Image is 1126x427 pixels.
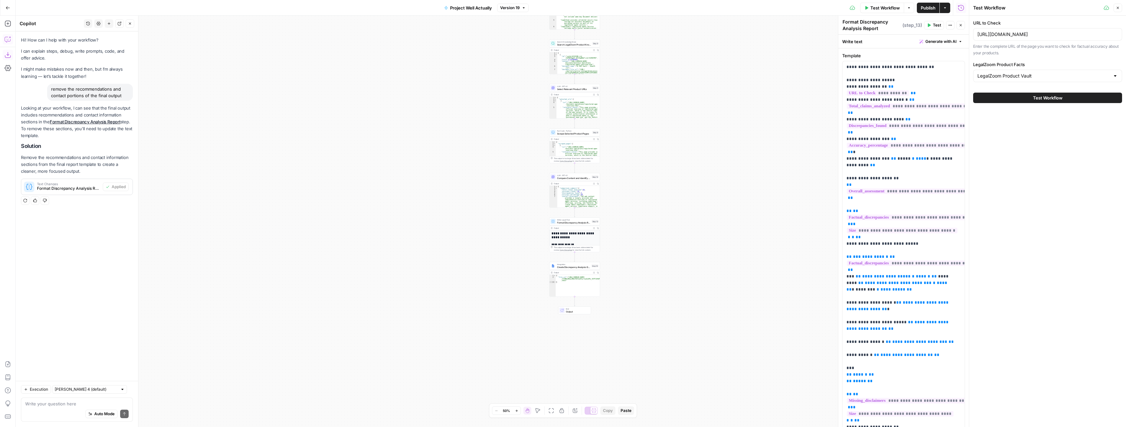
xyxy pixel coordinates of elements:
div: 1 [550,275,556,276]
p: Remove the recommendations and contact information sections from the final report template to cre... [21,154,133,175]
g: Edge from step_13 to step_14 [574,252,575,262]
div: 4 [550,146,556,151]
span: Toggle code folding, rows 1 through 172 [555,52,557,54]
div: 4 [550,102,557,107]
span: End [566,308,588,310]
button: Test [924,21,944,29]
input: https://example.com/product-review [977,31,1118,38]
label: URL to Check [973,20,1122,26]
div: 7 [550,196,557,227]
div: 2 [550,143,556,145]
span: Select Relevant Product URLs [557,87,591,91]
span: Publish [921,5,935,11]
p: Enter the complete URL of the page you want to check for factual accuracy about your products. [973,43,1122,56]
button: Applied [103,183,129,191]
div: 6 [550,194,557,196]
button: Generate with AI [917,37,965,46]
span: Toggle code folding, rows 2 through 8 [554,143,556,145]
div: IntegrationCreate Discrepancy Analysis Google DocStep 14Output{ "file_url":"[URL][DOMAIN_NAME] /1... [549,262,600,297]
div: Output [554,93,591,96]
span: Write Liquid Text [557,219,590,221]
span: Test [933,22,941,28]
div: Output [554,227,591,229]
p: Hi! How can I help with your workflow? [21,37,133,44]
label: Template [842,52,965,59]
div: 1 [550,186,557,187]
img: Instagram%20post%20-%201%201.png [552,264,555,268]
button: Publish [917,3,939,13]
p: I can explain steps, debug, write prompts, code, and offer advice. [21,48,133,62]
span: Integration [557,263,590,266]
div: This output is too large & has been abbreviated for review. to view the full content. [554,246,599,251]
div: LLM · GPT-4.1Compare Content and Identify DiscrepanciesStep 12Output{ "comparison_summary":{ "tot... [549,173,600,208]
div: Step 9 [592,42,599,45]
div: 1 [550,52,557,54]
g: Edge from step_6 to step_12 [574,163,575,173]
div: 5 [550,151,556,164]
span: Toggle code folding, rows 2 through 15 [554,98,556,100]
div: 1 [550,97,557,98]
div: Step 5 [592,86,599,89]
g: Edge from step_12 to step_13 [574,208,575,217]
span: Test Workflow [870,5,900,11]
span: Toggle code folding, rows 1 through 113 [555,186,557,187]
span: Search LegalZoom Product Knowledge Base [557,43,591,46]
div: LLM · GPT-4.1Select Relevant Product URLsStep 5Output{ "selected_urls":[ { "url":"[URL][DOMAIN_NA... [549,84,600,119]
span: Copy [603,408,613,414]
span: Toggle code folding, rows 3 through 6 [554,100,556,102]
span: Scrape Selected Product Pages [557,132,591,135]
g: Edge from step_5 to step_6 [574,119,575,128]
div: 4 [550,59,557,61]
span: Text Changes [37,182,100,186]
span: Copy the output [560,249,572,251]
input: LegalZoom Product Vault [977,73,1110,79]
span: LLM · GPT-4.1 [557,85,591,88]
span: Toggle code folding, rows 1 through 24 [554,97,556,98]
span: LLM · GPT-4.1 [557,174,590,177]
div: Output [554,49,591,51]
div: 5 [550,61,557,65]
span: Generate with AI [925,39,956,44]
span: Create Discrepancy Analysis Google Doc [557,265,590,269]
div: 3 [550,189,557,191]
div: 2 [550,187,557,189]
button: Test Workflow [973,93,1122,103]
div: 2 [550,276,556,281]
button: Execution [21,385,51,394]
span: 50% [503,408,510,413]
div: 5 [550,107,557,120]
div: remove the recommendations and contact portions of the final output [47,84,133,101]
div: 5 [550,19,557,26]
span: ( step_13 ) [902,22,922,28]
div: 3 [550,281,556,283]
div: 2 [550,98,557,100]
span: Output [566,310,588,313]
div: 6 [550,65,557,69]
span: Applied [112,184,126,190]
span: Test Workflow [1033,95,1062,101]
span: Toggle code folding, rows 1 through 3 [554,275,556,276]
p: Looking at your workflow, I can see that the final output includes recommendations and contact in... [21,105,133,139]
textarea: Format Discrepancy Analysis Report [843,19,901,32]
span: Toggle code folding, rows 1 through 9 [554,141,556,143]
span: Compare Content and Identify Discrepancies [557,176,590,180]
g: Edge from step_14 to end [574,297,575,306]
div: Write text [838,35,969,48]
div: This output is too large & has been abbreviated for review. to view the full content. [554,157,599,162]
div: 2 [550,54,557,56]
div: Output [554,182,591,185]
div: 4 [550,191,557,192]
span: Search Knowledge Base [557,41,591,43]
div: Step 14 [591,264,599,267]
div: Step 6 [592,131,599,134]
div: EndOutput [549,307,600,314]
a: Format Discrepancy Analysis Report [50,119,120,124]
span: Toggle code folding, rows 2 through 8 [555,187,557,189]
span: Toggle code folding, rows 2 through 18 [555,54,557,56]
button: Paste [618,406,634,415]
div: 3 [550,100,557,102]
button: Auto Mode [85,410,118,418]
g: Edge from step_16 to step_9 [574,30,575,39]
h2: Solution [21,143,133,149]
span: Execution [30,386,48,392]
